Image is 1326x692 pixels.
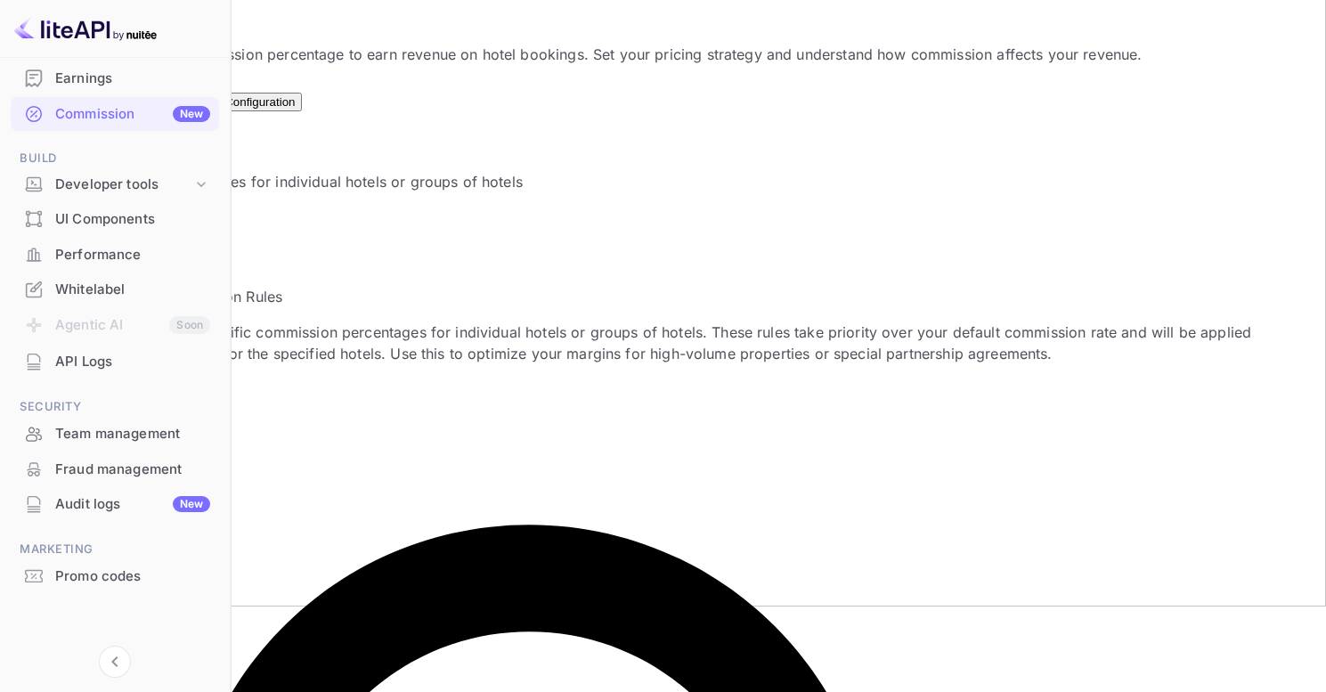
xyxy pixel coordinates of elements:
[55,209,210,230] div: UI Components
[11,540,219,559] span: Marketing
[55,424,210,444] div: Team management
[11,397,219,417] span: Security
[55,460,210,480] div: Fraud management
[21,286,1305,307] p: About Commission Optimization Rules
[11,487,219,520] a: Audit logsNew
[55,69,210,89] div: Earnings
[55,566,210,587] div: Promo codes
[55,352,210,372] div: API Logs
[11,97,219,130] a: CommissionNew
[11,202,219,237] div: UI Components
[21,130,1305,151] h4: Per-Hotel Optimization Rules
[11,238,219,271] a: Performance
[21,8,1305,29] p: Commission Management
[192,93,302,111] button: Test Configuration
[11,61,219,94] a: Earnings
[55,280,210,300] div: Whitelabel
[11,345,219,379] div: API Logs
[21,250,1305,272] p: i
[11,273,219,307] div: Whitelabel
[21,44,1305,65] p: Configure your default commission percentage to earn revenue on hotel bookings. Set your pricing ...
[99,646,131,678] button: Collapse navigation
[11,452,219,485] a: Fraud management
[55,175,192,195] div: Developer tools
[55,104,210,125] div: Commission
[11,97,219,132] div: CommissionNew
[11,559,219,592] a: Promo codes
[11,273,219,305] a: Whitelabel
[21,322,1305,364] p: Override rules let you set specific commission percentages for individual hotels or groups of hot...
[11,487,219,522] div: Audit logsNew
[14,14,157,43] img: LiteAPI logo
[21,171,1305,192] p: Set specific markup percentages for individual hotels or groups of hotels
[173,106,210,122] div: New
[11,559,219,594] div: Promo codes
[11,345,219,378] a: API Logs
[11,238,219,273] div: Performance
[55,245,210,265] div: Performance
[11,202,219,235] a: UI Components
[173,496,210,512] div: New
[11,61,219,96] div: Earnings
[11,452,219,487] div: Fraud management
[11,169,219,200] div: Developer tools
[11,149,219,168] span: Build
[11,417,219,450] a: Team management
[55,494,210,515] div: Audit logs
[11,417,219,452] div: Team management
